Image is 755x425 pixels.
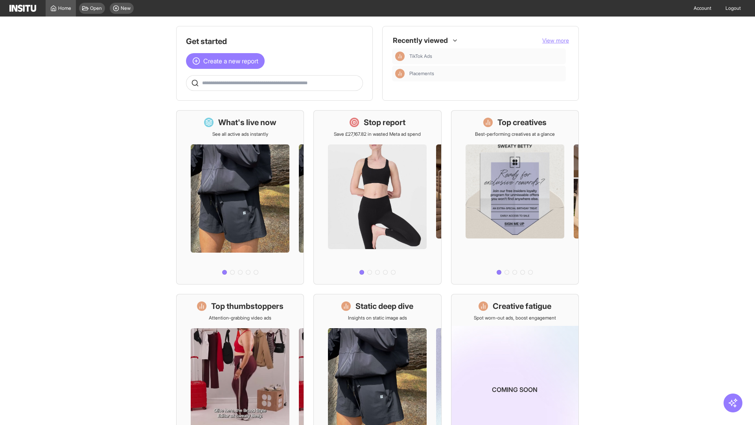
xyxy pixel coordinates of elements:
a: What's live nowSee all active ads instantly [176,110,304,285]
a: Stop reportSave £27,167.82 in wasted Meta ad spend [313,110,441,285]
h1: Static deep dive [355,301,413,312]
p: See all active ads instantly [212,131,268,137]
span: Placements [409,70,563,77]
div: Insights [395,52,405,61]
span: Open [90,5,102,11]
span: TikTok Ads [409,53,432,59]
span: New [121,5,131,11]
span: Home [58,5,71,11]
span: Placements [409,70,434,77]
img: Logo [9,5,36,12]
div: Insights [395,69,405,78]
h1: What's live now [218,117,276,128]
p: Best-performing creatives at a glance [475,131,555,137]
button: Create a new report [186,53,265,69]
h1: Top creatives [497,117,547,128]
span: Create a new report [203,56,258,66]
h1: Get started [186,36,363,47]
h1: Top thumbstoppers [211,301,284,312]
p: Attention-grabbing video ads [209,315,271,321]
h1: Stop report [364,117,405,128]
a: Top creativesBest-performing creatives at a glance [451,110,579,285]
button: View more [542,37,569,44]
span: TikTok Ads [409,53,563,59]
p: Save £27,167.82 in wasted Meta ad spend [334,131,421,137]
p: Insights on static image ads [348,315,407,321]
